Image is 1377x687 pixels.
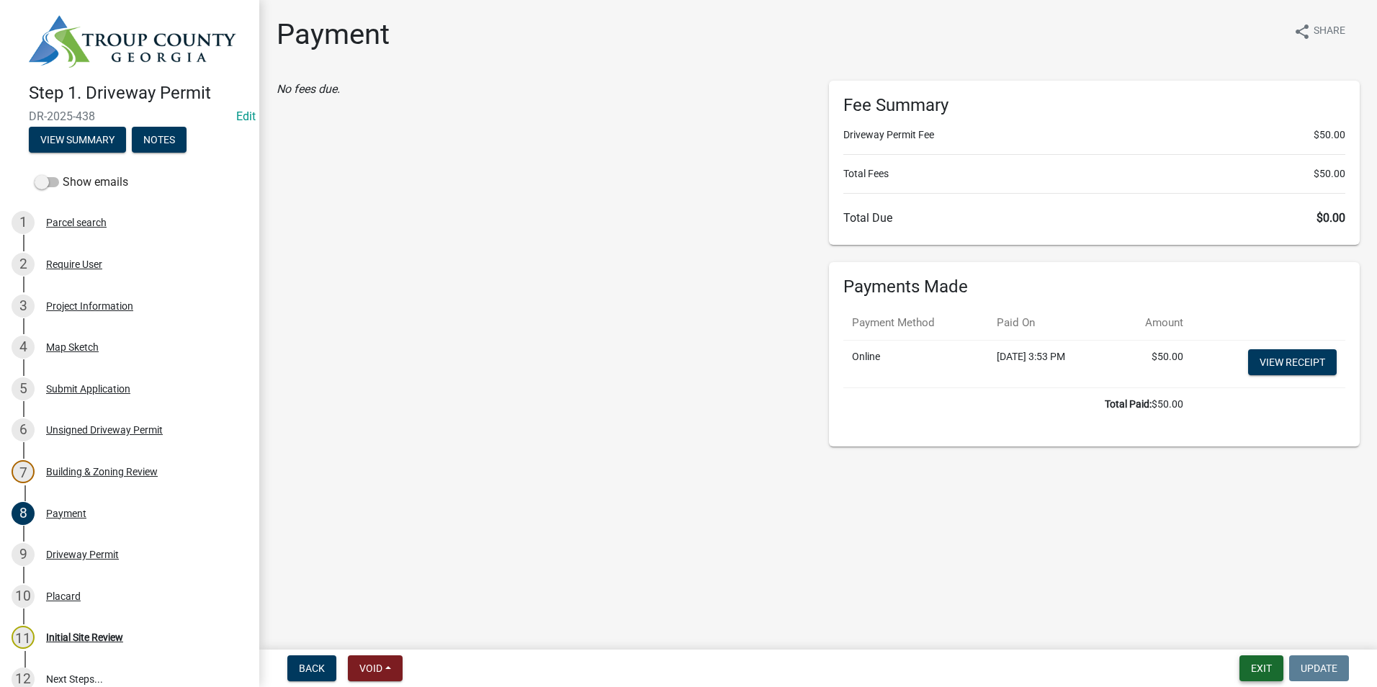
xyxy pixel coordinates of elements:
span: Share [1314,23,1345,40]
div: Map Sketch [46,342,99,352]
button: Update [1289,655,1349,681]
th: Amount [1112,306,1192,340]
button: View Summary [29,127,126,153]
td: $50.00 [843,387,1192,421]
span: Update [1301,663,1337,674]
div: Building & Zoning Review [46,467,158,477]
div: Payment [46,508,86,518]
a: View receipt [1248,349,1337,375]
i: share [1293,23,1311,40]
div: 6 [12,418,35,441]
td: $50.00 [1112,340,1192,387]
th: Payment Method [843,306,988,340]
div: Project Information [46,301,133,311]
h6: Total Due [843,211,1345,225]
div: Driveway Permit [46,549,119,560]
h6: Payments Made [843,277,1345,297]
div: 9 [12,543,35,566]
div: 8 [12,502,35,525]
div: 5 [12,377,35,400]
td: [DATE] 3:53 PM [988,340,1112,387]
div: Placard [46,591,81,601]
span: DR-2025-438 [29,109,230,123]
li: Driveway Permit Fee [843,127,1345,143]
div: 1 [12,211,35,234]
div: 4 [12,336,35,359]
img: Troup County, Georgia [29,15,236,68]
button: Void [348,655,403,681]
span: Void [359,663,382,674]
button: shareShare [1282,17,1357,45]
h1: Payment [277,17,390,52]
span: $50.00 [1314,166,1345,181]
div: Submit Application [46,384,130,394]
div: Initial Site Review [46,632,123,642]
label: Show emails [35,174,128,191]
button: Notes [132,127,187,153]
div: 2 [12,253,35,276]
div: 10 [12,585,35,608]
div: Parcel search [46,217,107,228]
span: Back [299,663,325,674]
button: Back [287,655,336,681]
div: 3 [12,295,35,318]
h4: Step 1. Driveway Permit [29,83,248,104]
b: Total Paid: [1105,398,1152,410]
div: 11 [12,626,35,649]
span: $0.00 [1317,211,1345,225]
h6: Fee Summary [843,95,1345,116]
span: $50.00 [1314,127,1345,143]
th: Paid On [988,306,1112,340]
div: 7 [12,460,35,483]
li: Total Fees [843,166,1345,181]
i: No fees due. [277,82,340,96]
a: Edit [236,109,256,123]
button: Exit [1239,655,1283,681]
wm-modal-confirm: Edit Application Number [236,109,256,123]
wm-modal-confirm: Summary [29,135,126,146]
div: Unsigned Driveway Permit [46,425,163,435]
td: Online [843,340,988,387]
wm-modal-confirm: Notes [132,135,187,146]
div: Require User [46,259,102,269]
